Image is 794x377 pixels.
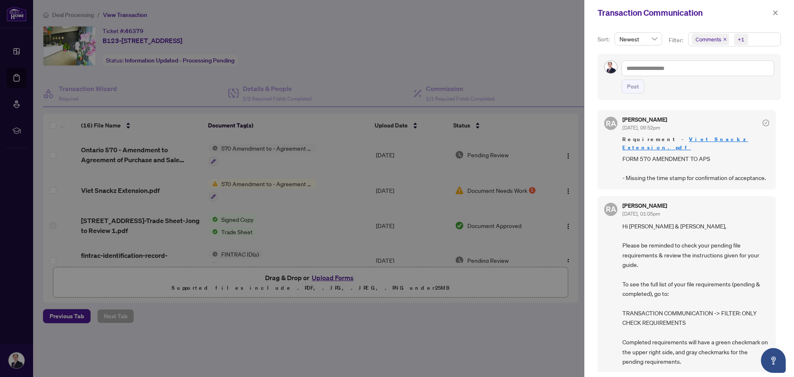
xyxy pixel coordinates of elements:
h5: [PERSON_NAME] [622,117,667,122]
span: close [723,37,727,41]
div: Transaction Communication [598,7,770,19]
span: close [772,10,778,16]
h5: [PERSON_NAME] [622,203,667,209]
p: Sort: [598,35,611,44]
button: Open asap [761,348,786,373]
span: Comments [692,34,729,45]
span: check-circle [763,120,769,126]
div: +1 [738,35,744,43]
span: [DATE], 01:05pm [622,211,660,217]
span: Requirement - [622,135,769,152]
button: Post [622,79,644,94]
span: RA [606,203,616,215]
span: [DATE], 09:52pm [622,125,660,131]
span: FORM 570 AMENDMENT TO APS - Missing the time stamp for confirmation of acceptance. [622,154,769,183]
span: RA [606,118,616,129]
span: Newest [619,33,657,45]
span: Comments [696,35,721,43]
p: Filter: [669,36,684,45]
img: Profile Icon [605,61,617,73]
